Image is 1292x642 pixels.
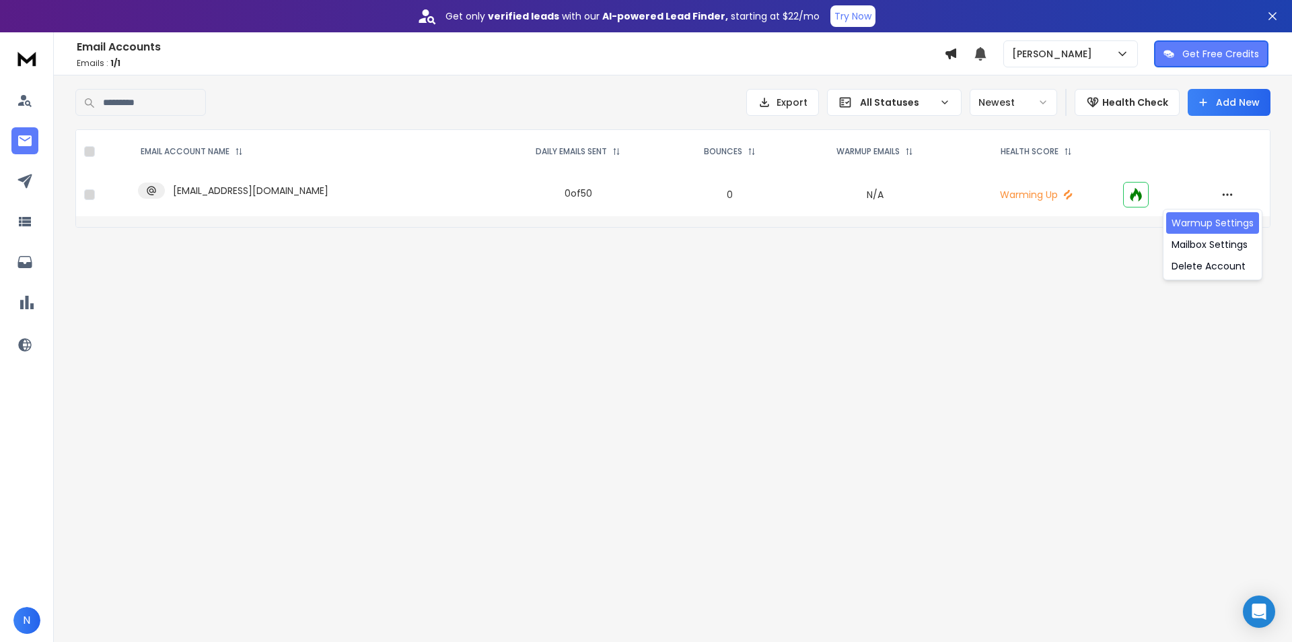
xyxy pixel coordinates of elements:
[834,9,871,23] p: Try Now
[565,187,592,200] div: 0 of 50
[536,146,607,157] p: DAILY EMAILS SENT
[966,188,1107,201] p: Warming Up
[836,146,900,157] p: WARMUP EMAILS
[602,9,728,23] strong: AI-powered Lead Finder,
[1166,212,1259,234] div: Warmup Settings
[860,96,934,109] p: All Statuses
[1012,47,1098,61] p: [PERSON_NAME]
[110,57,120,69] span: 1 / 1
[13,46,40,71] img: logo
[1243,596,1275,628] div: Open Intercom Messenger
[704,146,742,157] p: BOUNCES
[445,9,820,23] p: Get only with our starting at $22/mo
[792,173,958,216] td: N/A
[1166,255,1259,277] div: Delete Account
[77,58,944,69] p: Emails :
[1188,89,1270,116] button: Add New
[141,146,243,157] div: EMAIL ACCOUNT NAME
[1001,146,1058,157] p: HEALTH SCORE
[173,184,328,197] p: [EMAIL_ADDRESS][DOMAIN_NAME]
[488,9,559,23] strong: verified leads
[1102,96,1168,109] p: Health Check
[970,89,1057,116] button: Newest
[13,607,40,634] span: N
[1182,47,1259,61] p: Get Free Credits
[1166,234,1259,255] div: Mailbox Settings
[746,89,819,116] button: Export
[676,188,784,201] p: 0
[77,39,944,55] h1: Email Accounts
